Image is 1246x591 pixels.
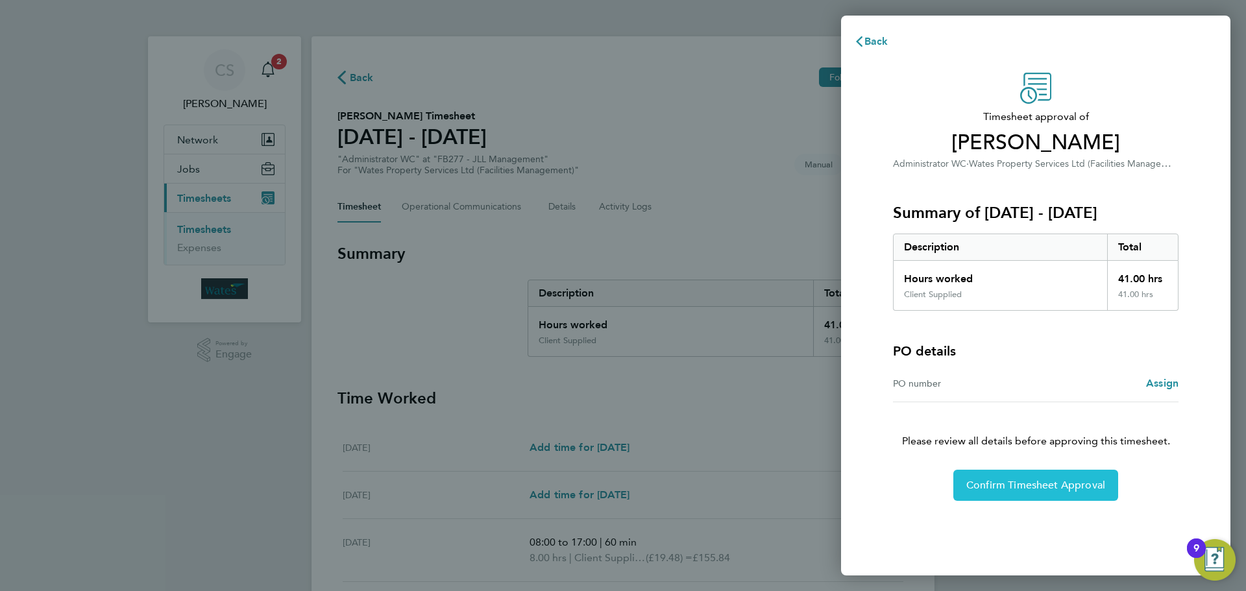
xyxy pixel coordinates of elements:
[1107,289,1179,310] div: 41.00 hrs
[1146,377,1179,389] span: Assign
[893,376,1036,391] div: PO number
[953,470,1118,501] button: Confirm Timesheet Approval
[966,158,969,169] span: ·
[864,35,888,47] span: Back
[1193,548,1199,565] div: 9
[1146,376,1179,391] a: Assign
[841,29,901,54] button: Back
[893,158,966,169] span: Administrator WC
[893,109,1179,125] span: Timesheet approval of
[893,202,1179,223] h3: Summary of [DATE] - [DATE]
[893,234,1179,311] div: Summary of 20 - 26 Sep 2025
[1107,234,1179,260] div: Total
[969,157,1185,169] span: Wates Property Services Ltd (Facilities Management)
[893,342,956,360] h4: PO details
[904,289,962,300] div: Client Supplied
[1194,539,1236,581] button: Open Resource Center, 9 new notifications
[1107,261,1179,289] div: 41.00 hrs
[966,479,1105,492] span: Confirm Timesheet Approval
[894,234,1107,260] div: Description
[893,130,1179,156] span: [PERSON_NAME]
[877,402,1194,449] p: Please review all details before approving this timesheet.
[894,261,1107,289] div: Hours worked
